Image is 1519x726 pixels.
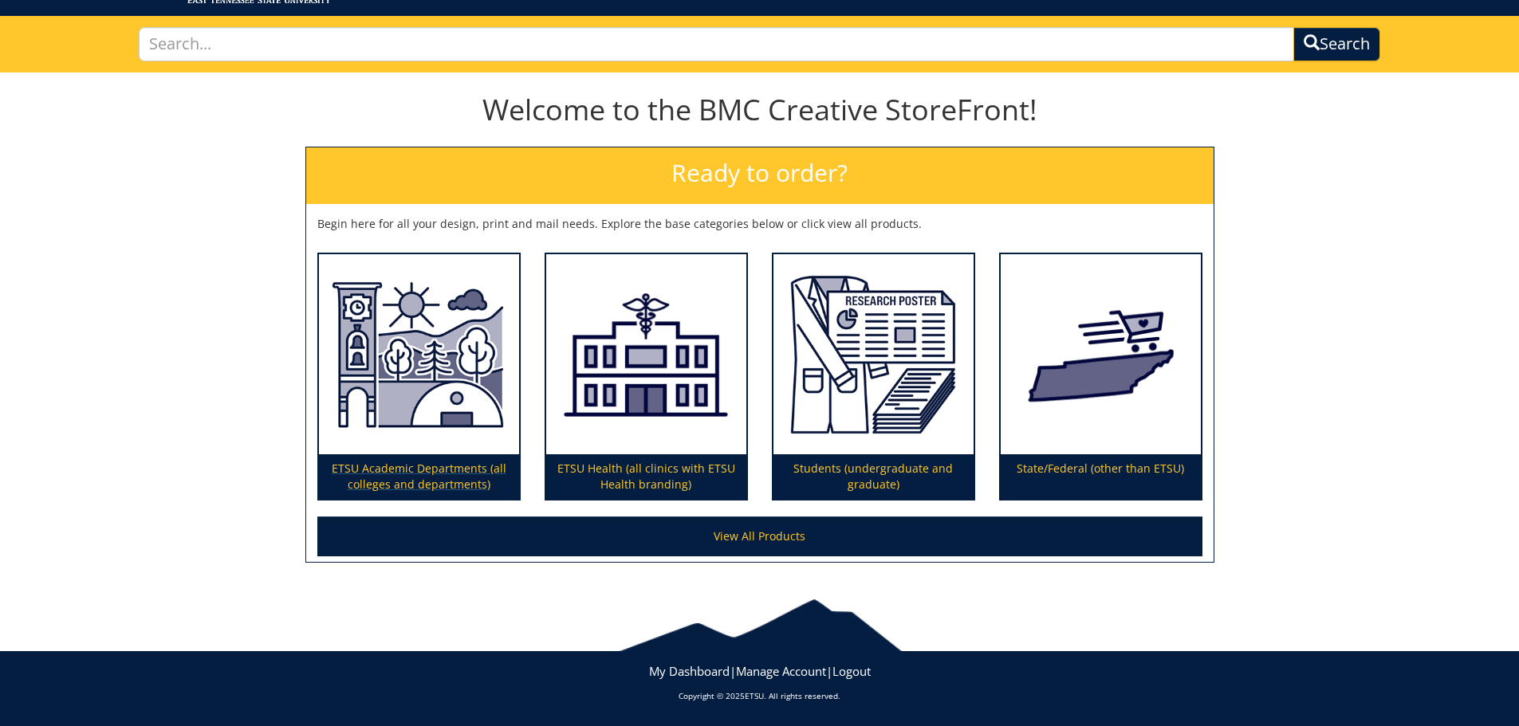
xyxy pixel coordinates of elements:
[319,254,519,500] a: ETSU Academic Departments (all colleges and departments)
[319,254,519,455] img: ETSU Academic Departments (all colleges and departments)
[832,663,871,679] a: Logout
[306,147,1214,204] h2: Ready to order?
[736,663,826,679] a: Manage Account
[1001,254,1201,455] img: State/Federal (other than ETSU)
[546,254,746,500] a: ETSU Health (all clinics with ETSU Health branding)
[773,254,974,455] img: Students (undergraduate and graduate)
[1293,27,1380,61] button: Search
[546,254,746,455] img: ETSU Health (all clinics with ETSU Health branding)
[649,663,730,679] a: My Dashboard
[546,454,746,499] p: ETSU Health (all clinics with ETSU Health branding)
[319,454,519,499] p: ETSU Academic Departments (all colleges and departments)
[305,94,1214,126] h1: Welcome to the BMC Creative StoreFront!
[773,254,974,500] a: Students (undergraduate and graduate)
[1001,254,1201,500] a: State/Federal (other than ETSU)
[773,454,974,499] p: Students (undergraduate and graduate)
[139,27,1295,61] input: Search...
[317,216,1202,232] p: Begin here for all your design, print and mail needs. Explore the base categories below or click ...
[745,690,764,701] a: ETSU
[317,516,1202,556] a: View All Products
[1001,454,1201,499] p: State/Federal (other than ETSU)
